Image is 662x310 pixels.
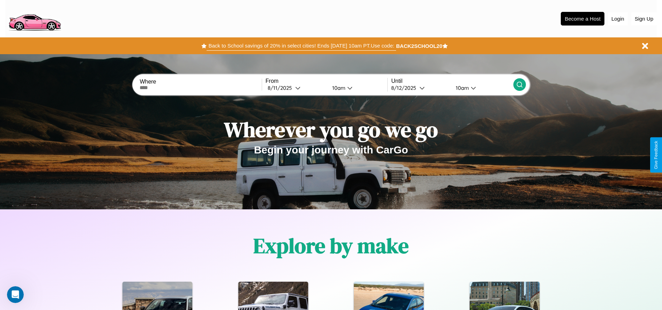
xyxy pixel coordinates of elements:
[5,3,64,33] img: logo
[654,141,659,169] div: Give Feedback
[631,12,657,25] button: Sign Up
[329,85,347,91] div: 10am
[396,43,442,49] b: BACK2SCHOOL20
[450,84,513,92] button: 10am
[327,84,388,92] button: 10am
[452,85,471,91] div: 10am
[140,79,261,85] label: Where
[266,78,387,84] label: From
[253,231,409,260] h1: Explore by make
[391,78,513,84] label: Until
[608,12,628,25] button: Login
[391,85,419,91] div: 8 / 12 / 2025
[7,286,24,303] iframe: Intercom live chat
[268,85,295,91] div: 8 / 11 / 2025
[561,12,604,26] button: Become a Host
[266,84,327,92] button: 8/11/2025
[207,41,396,51] button: Back to School savings of 20% in select cities! Ends [DATE] 10am PT.Use code:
